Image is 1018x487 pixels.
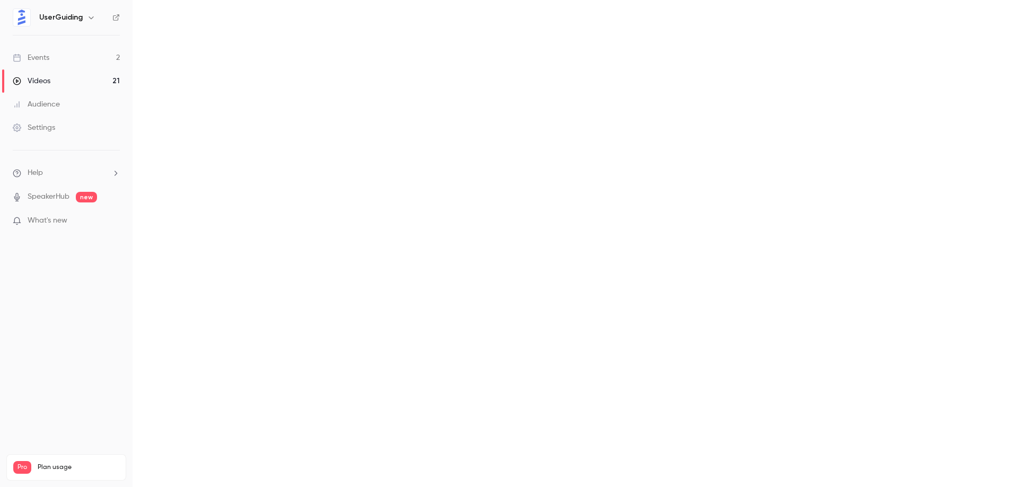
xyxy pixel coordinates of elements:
[76,192,97,202] span: new
[13,99,60,110] div: Audience
[38,463,119,472] span: Plan usage
[107,216,120,226] iframe: Noticeable Trigger
[13,9,30,26] img: UserGuiding
[13,461,31,474] span: Pro
[39,12,83,23] h6: UserGuiding
[13,122,55,133] div: Settings
[28,215,67,226] span: What's new
[28,167,43,179] span: Help
[28,191,69,202] a: SpeakerHub
[13,167,120,179] li: help-dropdown-opener
[13,76,50,86] div: Videos
[13,52,49,63] div: Events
